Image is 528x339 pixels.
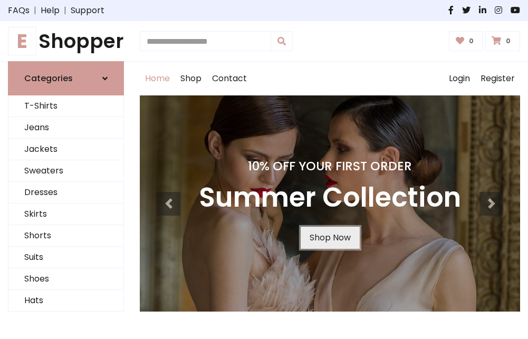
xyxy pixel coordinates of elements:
a: Contact [207,62,252,95]
h1: Shopper [8,30,124,53]
span: 0 [466,36,476,46]
a: Categories [8,61,124,95]
a: Jeans [8,117,123,139]
a: 0 [449,31,483,51]
span: | [30,4,41,17]
span: 0 [503,36,513,46]
a: Shoes [8,268,123,290]
a: T-Shirts [8,95,123,117]
a: Dresses [8,182,123,204]
a: Sweaters [8,160,123,182]
a: Home [140,62,175,95]
a: Jackets [8,139,123,160]
span: | [60,4,71,17]
h6: Categories [24,73,73,83]
a: Register [475,62,520,95]
a: Help [41,4,60,17]
a: Skirts [8,204,123,225]
h4: 10% Off Your First Order [199,159,461,173]
a: 0 [485,31,520,51]
a: Login [444,62,475,95]
a: Shop [175,62,207,95]
a: EShopper [8,30,124,53]
a: Suits [8,247,123,268]
a: FAQs [8,4,30,17]
a: Support [71,4,104,17]
a: Hats [8,290,123,312]
h3: Summer Collection [199,182,461,214]
a: Shorts [8,225,123,247]
span: E [8,27,36,55]
a: Shop Now [301,227,360,249]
